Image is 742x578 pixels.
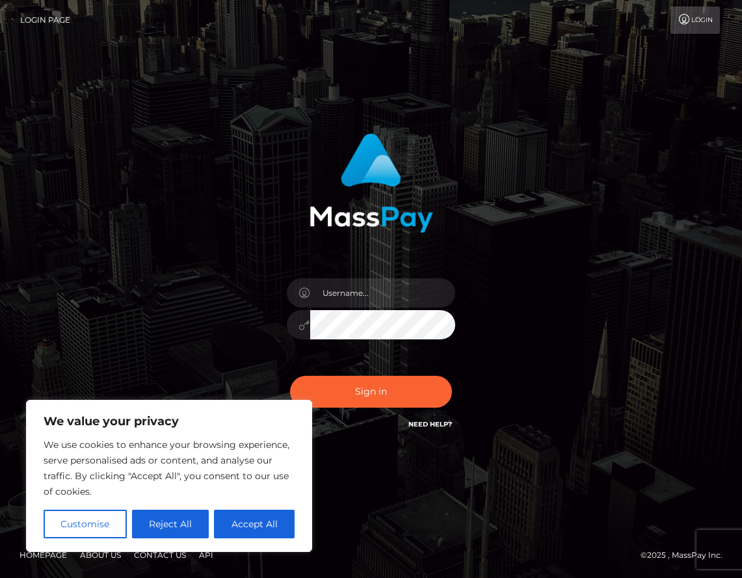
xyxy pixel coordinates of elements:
[14,545,72,565] a: Homepage
[194,545,219,565] a: API
[132,510,209,538] button: Reject All
[44,414,295,429] p: We value your privacy
[310,278,456,308] input: Username...
[26,400,312,552] div: We value your privacy
[75,545,126,565] a: About Us
[20,7,70,34] a: Login Page
[44,510,127,538] button: Customise
[44,437,295,499] p: We use cookies to enhance your browsing experience, serve personalised ads or content, and analys...
[290,376,453,408] button: Sign in
[408,420,452,428] a: Need Help?
[641,548,732,562] div: © 2025 , MassPay Inc.
[310,133,433,233] img: MassPay Login
[214,510,295,538] button: Accept All
[670,7,720,34] a: Login
[129,545,191,565] a: Contact Us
